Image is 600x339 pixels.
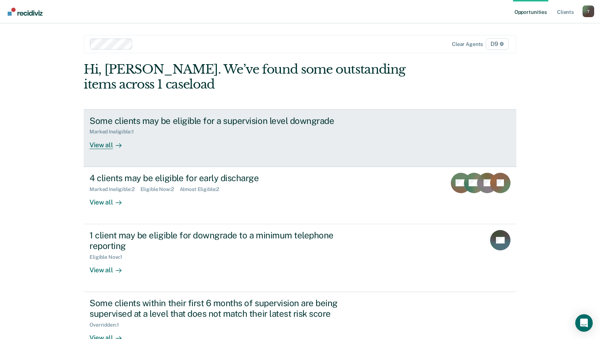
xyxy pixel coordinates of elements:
[452,41,483,47] div: Clear agents
[8,8,43,16] img: Recidiviz
[90,192,130,206] div: View all
[90,230,345,251] div: 1 client may be eligible for downgrade to a minimum telephone reporting
[90,298,345,319] div: Some clients within their first 6 months of supervision are being supervised at a level that does...
[90,129,139,135] div: Marked Ineligible : 1
[90,116,345,126] div: Some clients may be eligible for a supervision level downgrade
[90,260,130,274] div: View all
[90,135,130,149] div: View all
[583,5,594,17] button: Profile dropdown button
[180,186,225,192] div: Almost Eligible : 2
[90,254,128,260] div: Eligible Now : 1
[486,38,509,50] span: D9
[90,322,124,328] div: Overridden : 1
[84,62,430,92] div: Hi, [PERSON_NAME]. We’ve found some outstanding items across 1 caseload
[140,186,180,192] div: Eligible Now : 2
[84,224,516,292] a: 1 client may be eligible for downgrade to a minimum telephone reportingEligible Now:1View all
[84,167,516,224] a: 4 clients may be eligible for early dischargeMarked Ineligible:2Eligible Now:2Almost Eligible:2Vi...
[90,186,140,192] div: Marked Ineligible : 2
[583,5,594,17] div: T
[575,314,593,332] div: Open Intercom Messenger
[90,173,345,183] div: 4 clients may be eligible for early discharge
[84,109,516,167] a: Some clients may be eligible for a supervision level downgradeMarked Ineligible:1View all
